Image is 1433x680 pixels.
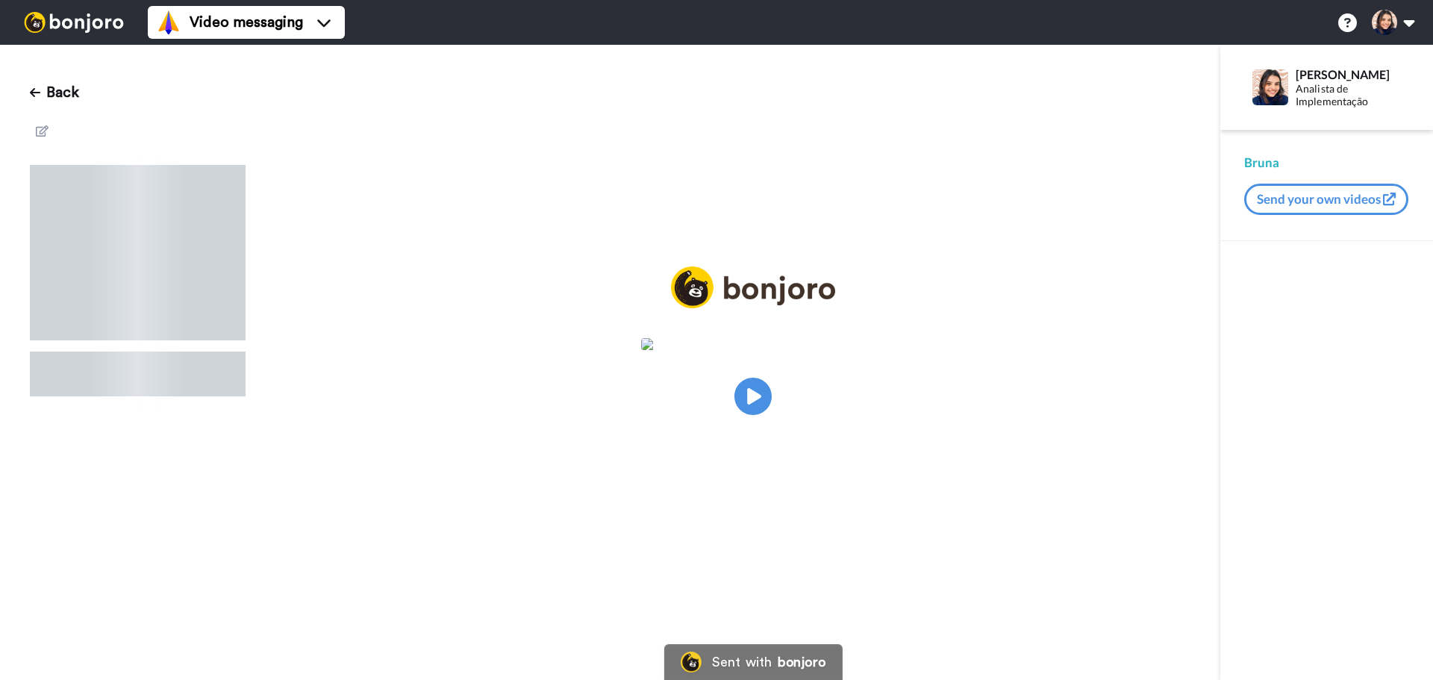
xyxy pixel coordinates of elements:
img: 55e38b00-38e0-489f-84c1-fe1134fb00ef.jpg [641,338,865,350]
div: Sent with [712,655,772,669]
div: [PERSON_NAME] [1296,67,1408,81]
div: bonjoro [778,655,825,669]
span: Video messaging [190,12,303,33]
img: Profile Image [1252,69,1288,105]
a: Bonjoro LogoSent withbonjoro [664,644,842,680]
button: Back [30,75,79,110]
img: bj-logo-header-white.svg [18,12,130,33]
div: Bruna [1244,154,1409,172]
button: Send your own videos [1244,184,1408,215]
img: logo_full.png [671,266,835,309]
img: Bonjoro Logo [681,652,702,673]
div: Analista de Implementação [1296,83,1408,108]
img: vm-color.svg [157,10,181,34]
